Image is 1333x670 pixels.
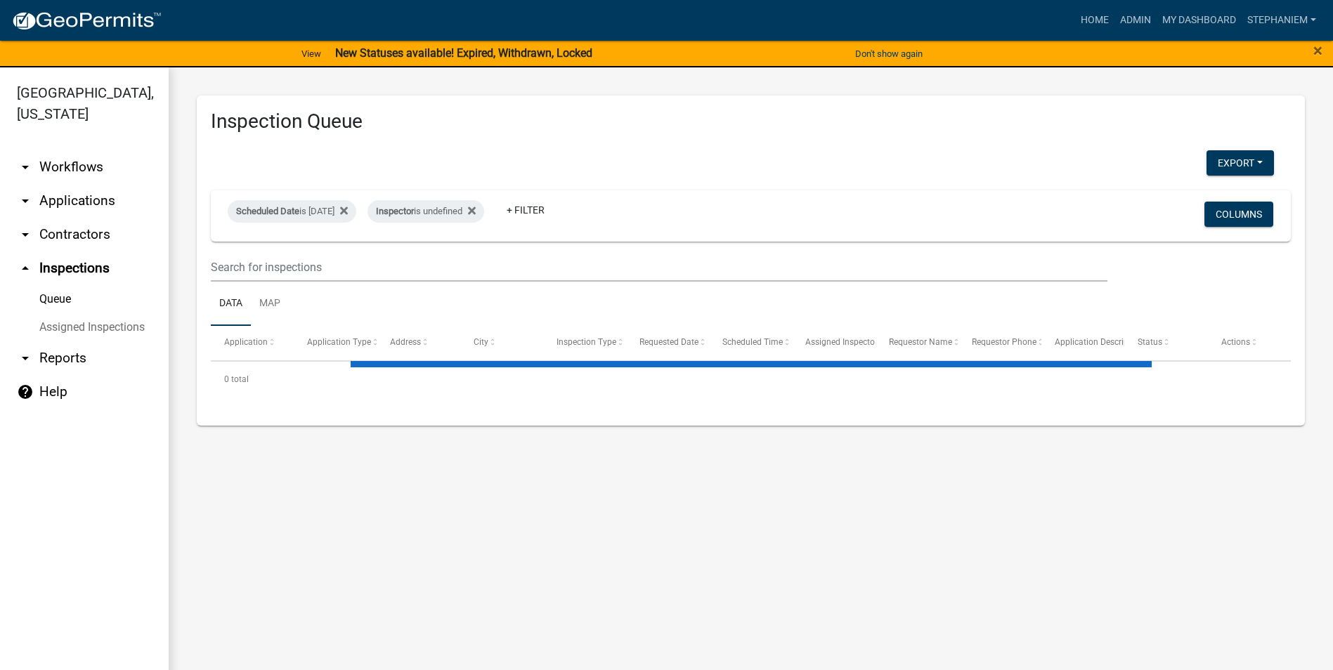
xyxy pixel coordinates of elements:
a: Data [211,282,251,327]
datatable-header-cell: Application Description [1041,326,1124,360]
datatable-header-cell: Scheduled Time [709,326,792,360]
i: arrow_drop_up [17,260,34,277]
datatable-header-cell: Application Type [294,326,377,360]
a: Home [1075,7,1114,34]
span: Application Description [1055,337,1143,347]
datatable-header-cell: Status [1124,326,1207,360]
datatable-header-cell: Requestor Phone [958,326,1041,360]
i: help [17,383,34,400]
button: Don't show again [850,42,928,65]
span: Application Type [307,337,371,347]
span: Assigned Inspector [806,337,878,347]
strong: New Statuses available! Expired, Withdrawn, Locked [335,46,592,60]
button: Columns [1204,202,1273,227]
span: Address [391,337,422,347]
i: arrow_drop_down [17,159,34,176]
a: Admin [1114,7,1157,34]
datatable-header-cell: Requestor Name [876,326,958,360]
span: Status [1138,337,1163,347]
a: Map [251,282,289,327]
div: is [DATE] [228,200,356,223]
i: arrow_drop_down [17,350,34,367]
datatable-header-cell: City [460,326,543,360]
i: arrow_drop_down [17,192,34,209]
a: + Filter [495,197,556,223]
span: City [474,337,488,347]
div: 0 total [211,362,1291,397]
datatable-header-cell: Inspection Type [543,326,626,360]
span: Requestor Phone [972,337,1036,347]
span: Scheduled Time [723,337,783,347]
span: Requested Date [639,337,698,347]
span: Application [224,337,268,347]
i: arrow_drop_down [17,226,34,243]
datatable-header-cell: Actions [1208,326,1291,360]
button: Export [1207,150,1274,176]
div: is undefined [368,200,484,223]
datatable-header-cell: Application [211,326,294,360]
datatable-header-cell: Address [377,326,460,360]
h3: Inspection Queue [211,110,1291,133]
button: Close [1313,42,1322,59]
span: Scheduled Date [236,206,299,216]
a: My Dashboard [1157,7,1242,34]
datatable-header-cell: Assigned Inspector [793,326,876,360]
span: Requestor Name [889,337,952,347]
datatable-header-cell: Requested Date [626,326,709,360]
span: Inspector [376,206,414,216]
span: Actions [1221,337,1250,347]
a: View [296,42,327,65]
span: Inspection Type [557,337,616,347]
span: × [1313,41,1322,60]
input: Search for inspections [211,253,1107,282]
a: StephanieM [1242,7,1322,34]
